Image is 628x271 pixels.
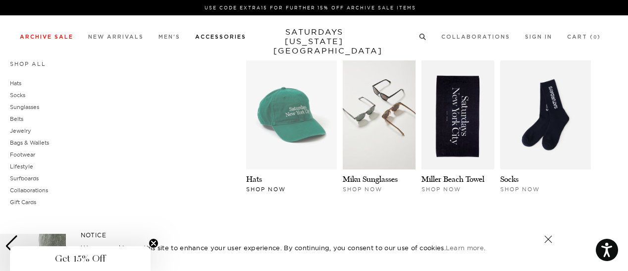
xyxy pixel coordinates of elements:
[446,244,484,252] a: Learn more
[10,92,25,99] a: Socks
[88,34,144,40] a: New Arrivals
[441,34,510,40] a: Collaborations
[10,115,23,122] a: Belts
[343,174,398,184] a: Miku Sunglasses
[273,27,355,55] a: SATURDAYS[US_STATE][GEOGRAPHIC_DATA]
[10,127,31,134] a: Jewelry
[24,4,597,11] p: Use Code EXTRA15 for Further 15% Off Archive Sale Items
[20,34,73,40] a: Archive Sale
[500,186,540,193] span: Shop Now
[421,174,484,184] a: Miller Beach Towel
[10,151,35,158] a: Footwear
[10,187,48,194] a: Collaborations
[81,231,547,240] h5: NOTICE
[10,175,39,182] a: Surfboards
[525,34,552,40] a: Sign In
[10,139,49,146] a: Bags & Wallets
[158,34,180,40] a: Men's
[246,186,286,193] span: Shop Now
[567,34,601,40] a: Cart (0)
[10,246,151,271] div: Get 15% OffClose teaser
[195,34,246,40] a: Accessories
[5,235,18,257] div: Previous slide
[246,174,262,184] a: Hats
[593,35,597,40] small: 0
[10,199,36,206] a: Gift Cards
[149,238,158,248] button: Close teaser
[10,163,33,170] a: Lifestyle
[10,104,39,110] a: Sunglasses
[55,253,105,265] span: Get 15% Off
[500,174,519,184] a: Socks
[81,243,512,253] p: We use cookies on this site to enhance your user experience. By continuing, you consent to our us...
[10,80,21,87] a: Hats
[10,60,46,67] a: Shop All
